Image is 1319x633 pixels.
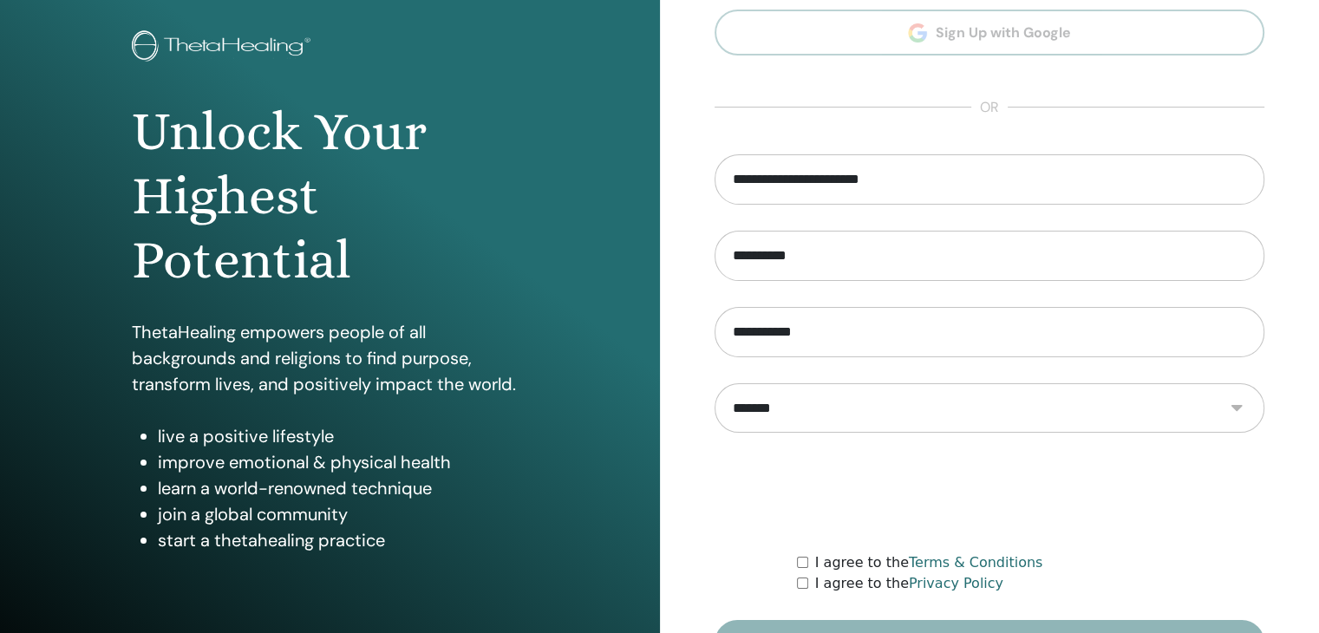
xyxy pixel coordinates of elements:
[158,475,528,501] li: learn a world-renowned technique
[158,449,528,475] li: improve emotional & physical health
[815,552,1043,573] label: I agree to the
[815,573,1003,594] label: I agree to the
[909,575,1003,591] a: Privacy Policy
[158,423,528,449] li: live a positive lifestyle
[858,459,1121,526] iframe: reCAPTCHA
[971,97,1008,118] span: or
[909,554,1042,571] a: Terms & Conditions
[132,100,528,293] h1: Unlock Your Highest Potential
[158,501,528,527] li: join a global community
[132,319,528,397] p: ThetaHealing empowers people of all backgrounds and religions to find purpose, transform lives, a...
[158,527,528,553] li: start a thetahealing practice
